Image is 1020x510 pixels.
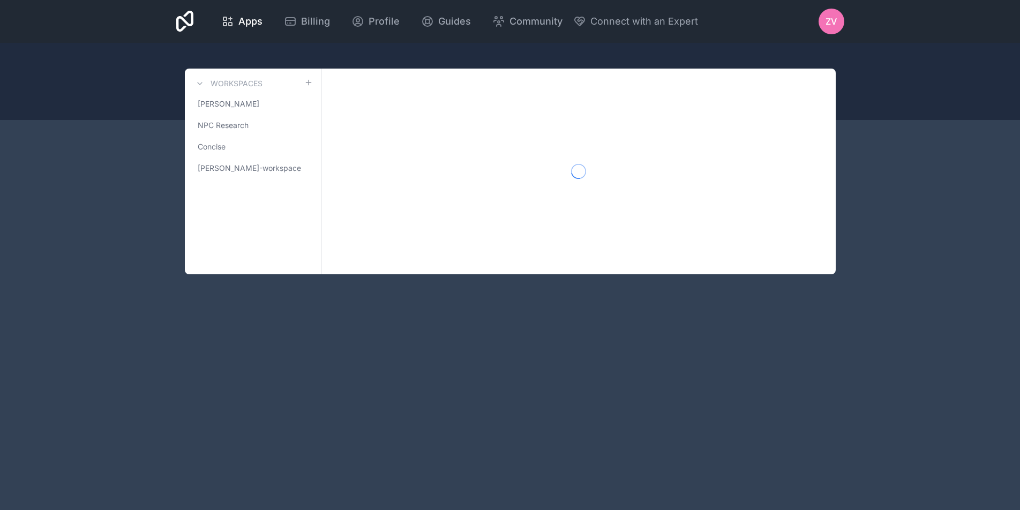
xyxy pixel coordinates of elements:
span: Apps [238,14,262,29]
span: Billing [301,14,330,29]
span: Profile [369,14,400,29]
span: [PERSON_NAME]-workspace [198,163,301,174]
span: Community [509,14,562,29]
a: Workspaces [193,77,262,90]
span: [PERSON_NAME] [198,99,259,109]
a: Billing [275,10,339,33]
a: NPC Research [193,116,313,135]
button: Connect with an Expert [573,14,698,29]
a: [PERSON_NAME]-workspace [193,159,313,178]
h3: Workspaces [211,78,262,89]
a: Concise [193,137,313,156]
a: [PERSON_NAME] [193,94,313,114]
span: Guides [438,14,471,29]
a: Community [484,10,571,33]
span: Connect with an Expert [590,14,698,29]
a: Guides [412,10,479,33]
span: NPC Research [198,120,249,131]
span: ZV [826,15,837,28]
a: Apps [213,10,271,33]
a: Profile [343,10,408,33]
span: Concise [198,141,226,152]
